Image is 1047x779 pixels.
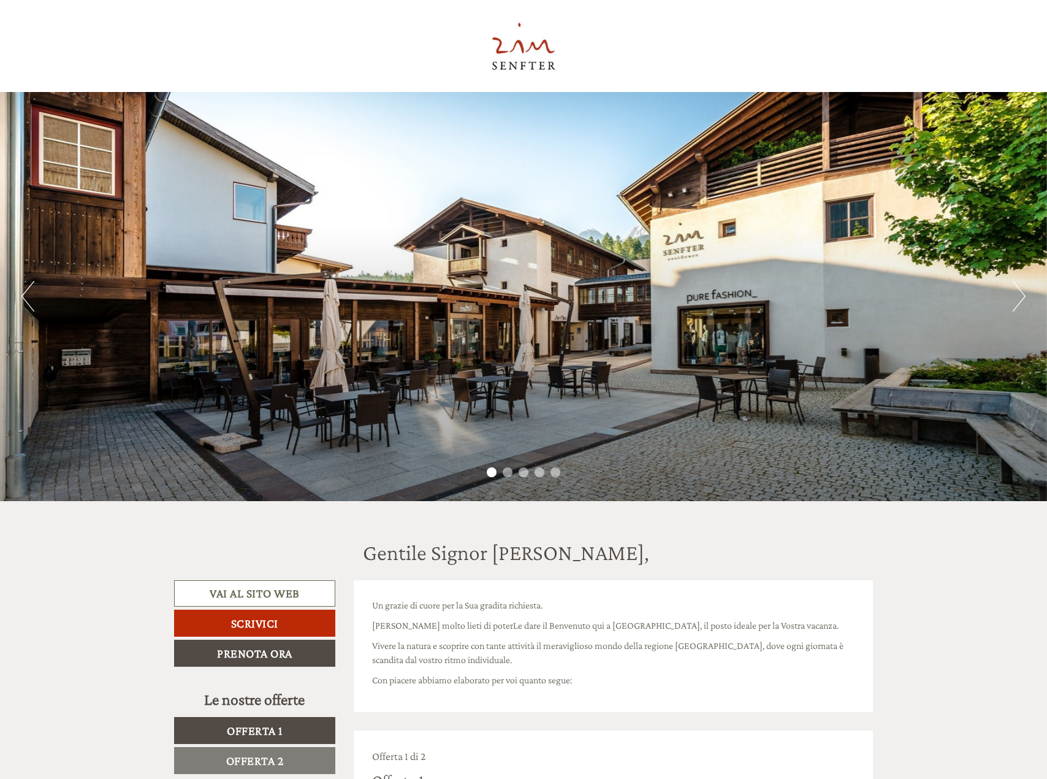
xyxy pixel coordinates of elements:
button: Next [1013,281,1026,312]
span: Offerta 2 [226,754,284,767]
a: Scrivici [174,610,335,637]
div: Le nostre offerte [174,688,335,711]
span: Offerta 1 [227,724,283,737]
span: Offerta 1 di 2 [372,750,425,762]
p: Con piacere abbiamo elaborato per voi quanto segue: [372,673,855,688]
button: Previous [21,281,34,312]
p: [PERSON_NAME] molto lieti di poterLe dare il Benvenuto qui a [GEOGRAPHIC_DATA], il posto ideale p... [372,619,855,633]
a: Prenota ora [174,640,335,667]
p: Un grazie di cuore per la Sua gradita richiesta. [372,599,855,613]
p: Vivere la natura e scoprire con tante attività il meraviglioso mondo della regione [GEOGRAPHIC_DA... [372,639,855,667]
h1: Gentile Signor [PERSON_NAME], [363,541,649,566]
a: Vai al sito web [174,580,335,607]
